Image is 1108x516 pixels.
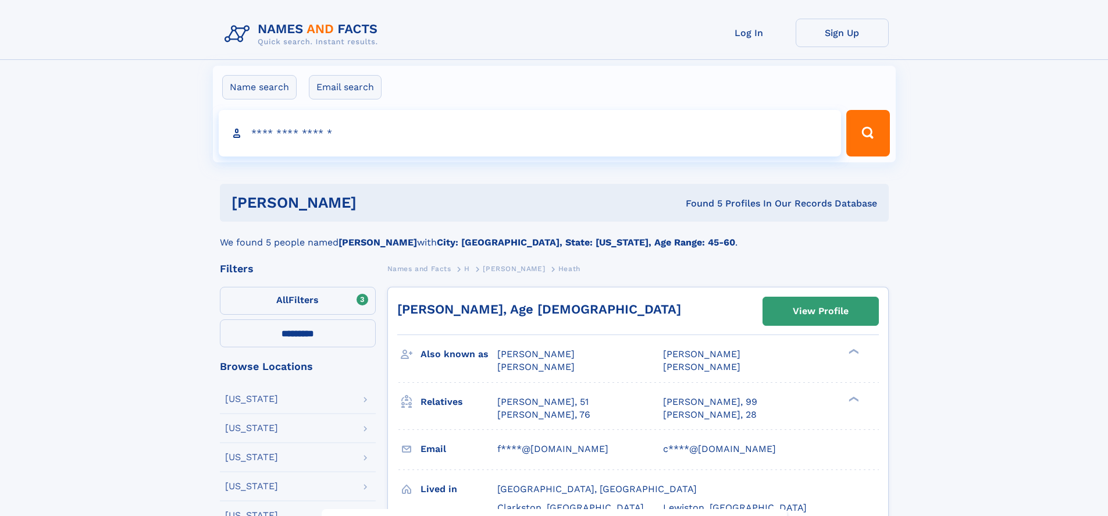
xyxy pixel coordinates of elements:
h3: Relatives [421,392,497,412]
h1: [PERSON_NAME] [231,195,521,210]
a: [PERSON_NAME], 28 [663,408,757,421]
span: [PERSON_NAME] [663,361,740,372]
h3: Email [421,439,497,459]
span: [PERSON_NAME] [497,361,575,372]
div: [US_STATE] [225,482,278,491]
a: [PERSON_NAME] [483,261,545,276]
input: search input [219,110,842,156]
span: Clarkston, [GEOGRAPHIC_DATA] [497,502,644,513]
div: Browse Locations [220,361,376,372]
div: ❯ [846,395,860,403]
b: [PERSON_NAME] [339,237,417,248]
span: [PERSON_NAME] [497,348,575,360]
label: Email search [309,75,382,99]
label: Filters [220,287,376,315]
button: Search Button [846,110,889,156]
a: Log In [703,19,796,47]
span: All [276,294,288,305]
a: Names and Facts [387,261,451,276]
a: Sign Up [796,19,889,47]
span: H [464,265,470,273]
a: View Profile [763,297,878,325]
div: [US_STATE] [225,424,278,433]
h3: Lived in [421,479,497,499]
label: Name search [222,75,297,99]
div: Found 5 Profiles In Our Records Database [521,197,877,210]
img: Logo Names and Facts [220,19,387,50]
a: [PERSON_NAME], Age [DEMOGRAPHIC_DATA] [397,302,681,316]
a: [PERSON_NAME], 51 [497,396,589,408]
div: Filters [220,264,376,274]
div: ❯ [846,348,860,355]
a: [PERSON_NAME], 76 [497,408,590,421]
span: [PERSON_NAME] [483,265,545,273]
span: [GEOGRAPHIC_DATA], [GEOGRAPHIC_DATA] [497,483,697,494]
div: [US_STATE] [225,453,278,462]
div: We found 5 people named with . [220,222,889,250]
h3: Also known as [421,344,497,364]
b: City: [GEOGRAPHIC_DATA], State: [US_STATE], Age Range: 45-60 [437,237,735,248]
div: [US_STATE] [225,394,278,404]
span: Heath [558,265,580,273]
div: View Profile [793,298,849,325]
span: Lewiston, [GEOGRAPHIC_DATA] [663,502,807,513]
a: [PERSON_NAME], 99 [663,396,757,408]
a: H [464,261,470,276]
span: [PERSON_NAME] [663,348,740,360]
